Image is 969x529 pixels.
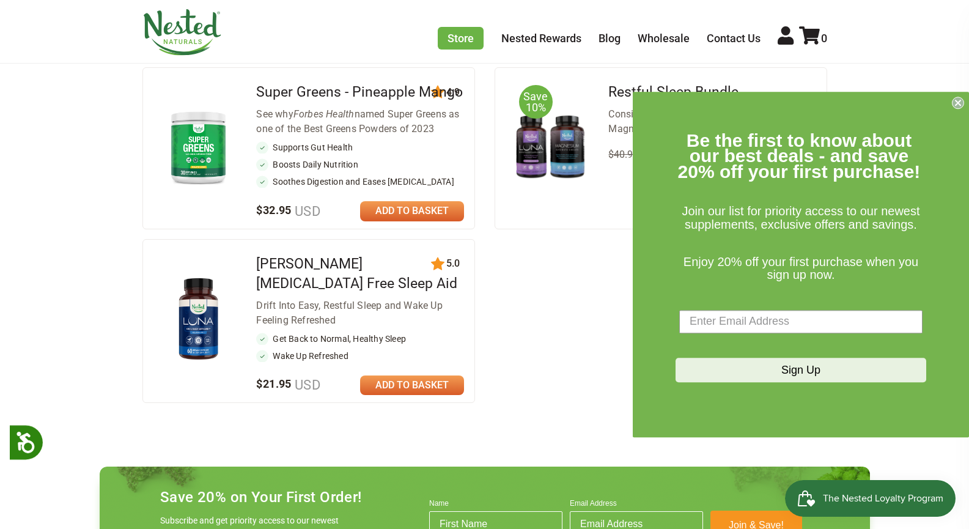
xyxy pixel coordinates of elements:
a: Super Greens - Pineapple Mango [256,84,463,100]
span: USD [292,204,320,219]
a: [PERSON_NAME] [MEDICAL_DATA] Free Sleep Aid [256,256,457,292]
iframe: Button to open loyalty program pop-up [785,480,957,517]
em: Forbes Health [293,108,355,120]
a: Store [438,27,484,50]
label: Email Address [570,499,703,511]
li: Soothes Digestion and Eases [MEDICAL_DATA] [256,176,464,188]
span: USD [292,377,320,393]
div: Consistent sleep to supercharge your day with Magnesium and Luna Sleep Aid [608,107,816,136]
li: Wake Up Refreshed [256,350,464,362]
li: Boosts Daily Nutrition [256,158,464,171]
span: Enjoy 20% off your first purchase when you sign up now. [683,255,918,282]
li: Get Back to Normal, Healthy Sleep [256,333,464,345]
span: Be the first to know about our best deals - and save 20% off your first purchase! [678,130,921,182]
a: Restful Sleep Bundle [608,84,739,100]
span: Save 10% [519,85,553,119]
div: Drift Into Easy, Restful Sleep and Wake Up Feeling Refreshed [256,298,464,328]
label: Name [429,499,562,511]
a: Wholesale [638,32,690,45]
a: Contact Us [707,32,761,45]
span: 0 [821,32,827,45]
input: Enter Email Address [679,310,923,333]
span: $40.90 [608,149,638,160]
button: Sign Up [676,358,926,382]
li: Supports Gut Health [256,141,464,154]
img: Nested Naturals [142,9,222,56]
button: Close dialog [952,97,964,109]
h4: Save 20% on Your First Order! [160,489,362,506]
img: Restful Sleep Bundle [515,111,586,183]
a: 0 [799,32,827,45]
img: Super Greens - Pineapple Mango [163,106,234,188]
span: Join our list for priority access to our newest supplements, exclusive offers and savings. [682,205,919,232]
div: See why named Super Greens as one of the Best Greens Powders of 2023 [256,107,464,136]
img: LUNA Melatonin Free Sleep Aid [163,273,234,366]
a: Blog [599,32,621,45]
div: FLYOUT Form [633,92,969,437]
a: Nested Rewards [501,32,581,45]
span: $21.95 [256,377,320,390]
span: $32.95 [256,204,320,216]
